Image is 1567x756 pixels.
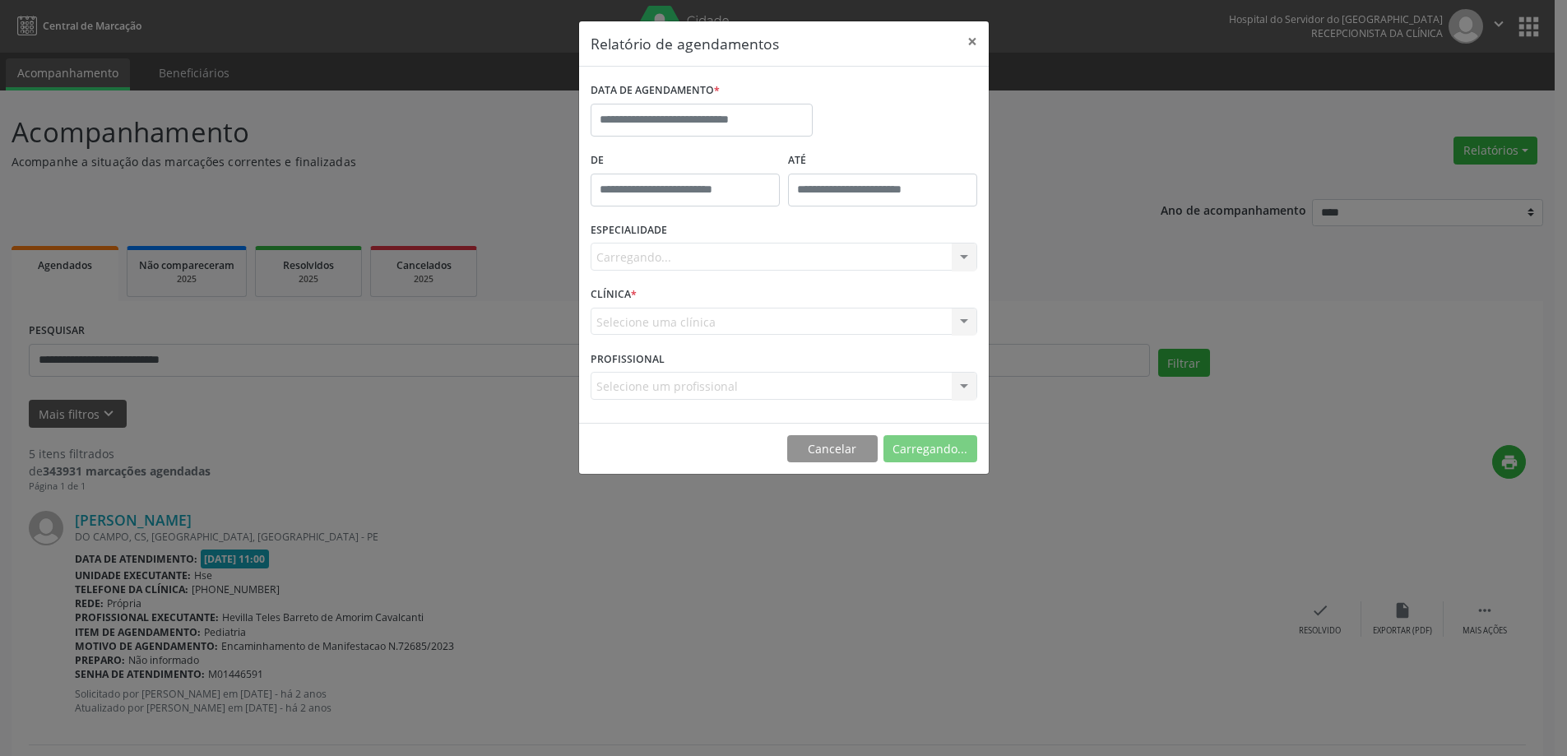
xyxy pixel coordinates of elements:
label: DATA DE AGENDAMENTO [591,78,720,104]
button: Carregando... [883,435,977,463]
h5: Relatório de agendamentos [591,33,779,54]
label: De [591,148,780,174]
button: Cancelar [787,435,878,463]
label: ATÉ [788,148,977,174]
label: ESPECIALIDADE [591,218,667,243]
label: PROFISSIONAL [591,346,665,372]
button: Close [956,21,989,62]
label: CLÍNICA [591,282,637,308]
